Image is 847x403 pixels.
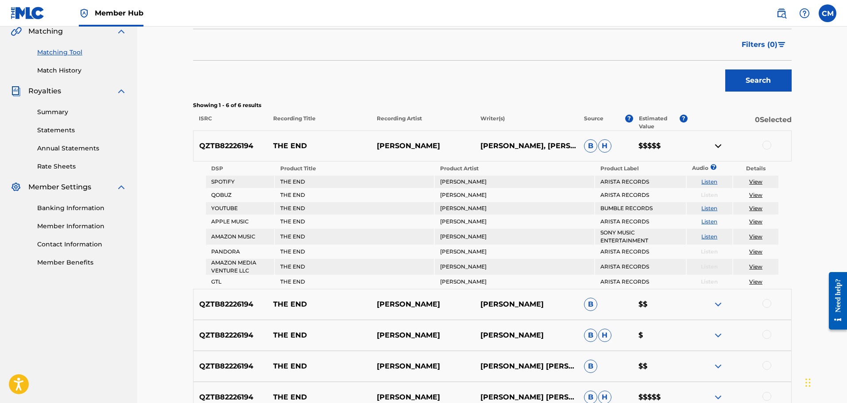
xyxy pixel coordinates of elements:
[701,233,717,240] a: Listen
[805,369,811,396] div: Drag
[713,330,723,341] img: expand
[37,203,127,213] a: Banking Information
[688,115,791,130] p: 0 Selected
[595,189,686,201] td: ARISTA RECORDS
[749,278,762,285] a: View
[584,139,597,153] span: B
[37,107,127,117] a: Summary
[799,8,810,19] img: help
[633,392,688,403] p: $$$$$
[633,141,688,151] p: $$$$$
[193,330,268,341] p: QZTB82226194
[267,361,371,372] p: THE END
[595,259,686,275] td: ARISTA RECORDS
[435,246,594,258] td: [PERSON_NAME]
[193,392,268,403] p: QZTB82226194
[435,229,594,245] td: [PERSON_NAME]
[595,229,686,245] td: SONY MUSIC ENTERTAINMENT
[206,189,274,201] td: QOBUZ
[773,4,790,22] a: Public Search
[37,66,127,75] a: Match History
[733,162,779,175] th: Details
[633,330,688,341] p: $
[713,361,723,372] img: expand
[639,115,680,130] p: Estimated Value
[37,222,127,231] a: Member Information
[822,265,847,336] iframe: Resource Center
[206,202,274,215] td: YOUTUBE
[749,233,762,240] a: View
[275,189,434,201] td: THE END
[687,164,697,172] p: Audio
[595,176,686,188] td: ARISTA RECORDS
[625,115,633,123] span: ?
[193,299,268,310] p: QZTB82226194
[267,141,371,151] p: THE END
[725,69,792,92] button: Search
[713,164,714,170] span: ?
[701,218,717,225] a: Listen
[584,360,597,373] span: B
[435,276,594,288] td: [PERSON_NAME]
[206,215,274,228] td: APPLE MUSIC
[11,7,45,19] img: MLC Logo
[736,34,792,56] button: Filters (0)
[435,202,594,215] td: [PERSON_NAME]
[267,115,371,130] p: Recording Title
[819,4,836,22] div: User Menu
[598,139,611,153] span: H
[633,299,688,310] p: $$
[275,246,434,258] td: THE END
[749,192,762,198] a: View
[37,126,127,135] a: Statements
[742,39,777,50] span: Filters ( 0 )
[584,298,597,311] span: B
[206,229,274,245] td: AMAZON MUSIC
[475,299,578,310] p: [PERSON_NAME]
[79,8,89,19] img: Top Rightsholder
[475,141,578,151] p: [PERSON_NAME], [PERSON_NAME]
[595,202,686,215] td: BUMBLE RECORDS
[749,218,762,225] a: View
[475,330,578,341] p: [PERSON_NAME]
[267,299,371,310] p: THE END
[206,176,274,188] td: SPOTIFY
[803,361,847,403] iframe: Chat Widget
[11,182,21,192] img: Member Settings
[475,361,578,372] p: [PERSON_NAME] [PERSON_NAME]
[713,299,723,310] img: expand
[435,215,594,228] td: [PERSON_NAME]
[193,141,268,151] p: QZTB82226194
[435,189,594,201] td: [PERSON_NAME]
[371,141,475,151] p: [PERSON_NAME]
[680,115,688,123] span: ?
[37,240,127,249] a: Contact Information
[435,176,594,188] td: [PERSON_NAME]
[206,246,274,258] td: PANDORA
[275,229,434,245] td: THE END
[37,144,127,153] a: Annual Statements
[275,276,434,288] td: THE END
[778,42,785,47] img: filter
[598,329,611,342] span: H
[475,392,578,403] p: [PERSON_NAME] [PERSON_NAME], [PERSON_NAME]
[701,205,717,211] a: Listen
[584,115,603,130] p: Source
[475,115,578,130] p: Writer(s)
[713,392,723,403] img: expand
[435,259,594,275] td: [PERSON_NAME]
[116,182,127,192] img: expand
[595,215,686,228] td: ARISTA RECORDS
[687,191,732,199] p: Listen
[749,263,762,270] a: View
[206,162,274,175] th: DSP
[749,205,762,211] a: View
[371,330,475,341] p: [PERSON_NAME]
[371,361,475,372] p: [PERSON_NAME]
[595,162,686,175] th: Product Label
[37,162,127,171] a: Rate Sheets
[749,248,762,255] a: View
